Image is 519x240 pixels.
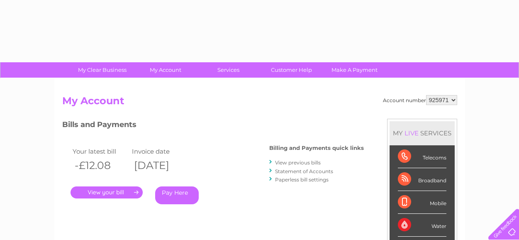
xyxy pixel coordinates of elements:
a: View previous bills [275,159,321,166]
h4: Billing and Payments quick links [269,145,364,151]
a: Services [194,62,263,78]
div: Account number [383,95,457,105]
a: Pay Here [155,186,199,204]
div: LIVE [403,129,420,137]
a: Make A Payment [320,62,389,78]
td: Invoice date [130,146,190,157]
h2: My Account [62,95,457,111]
a: My Account [131,62,200,78]
a: My Clear Business [68,62,136,78]
a: . [71,186,143,198]
a: Customer Help [257,62,326,78]
div: Mobile [398,191,446,214]
h3: Bills and Payments [62,119,364,133]
th: [DATE] [130,157,190,174]
a: Paperless bill settings [275,176,329,183]
a: Statement of Accounts [275,168,333,174]
th: -£12.08 [71,157,130,174]
div: Water [398,214,446,237]
td: Your latest bill [71,146,130,157]
div: Broadband [398,168,446,191]
div: MY SERVICES [390,121,455,145]
div: Telecoms [398,145,446,168]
